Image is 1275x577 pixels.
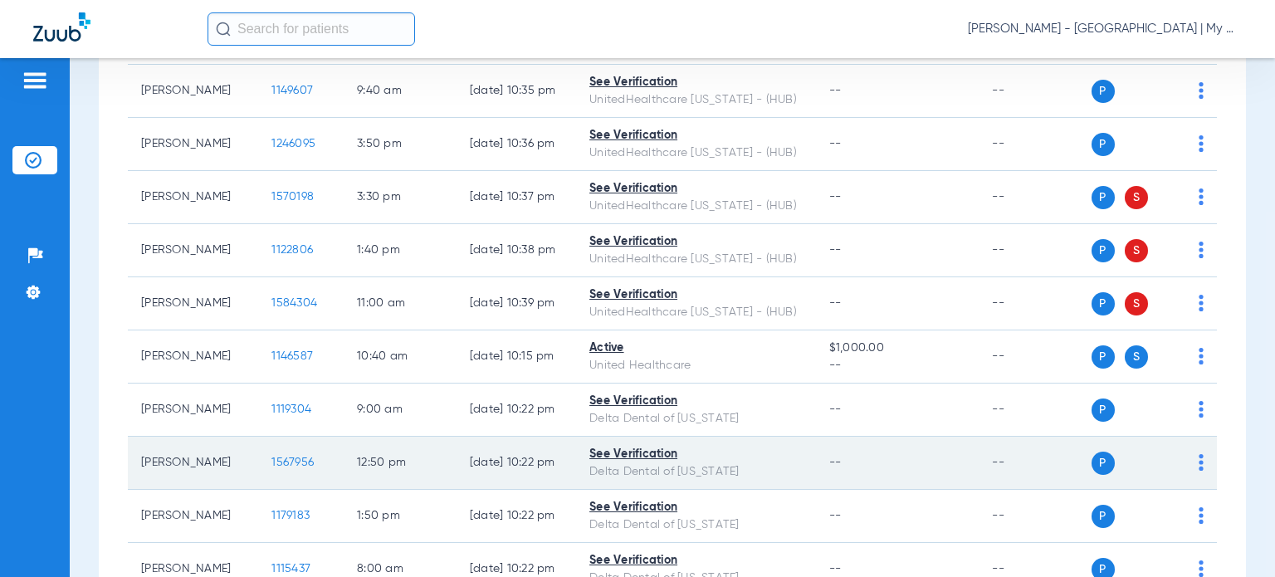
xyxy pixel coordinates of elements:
[829,563,842,575] span: --
[589,340,803,357] div: Active
[1199,348,1204,364] img: group-dot-blue.svg
[128,330,258,384] td: [PERSON_NAME]
[589,463,803,481] div: Delta Dental of [US_STATE]
[457,330,576,384] td: [DATE] 10:15 PM
[128,277,258,330] td: [PERSON_NAME]
[829,403,842,415] span: --
[128,490,258,543] td: [PERSON_NAME]
[589,357,803,374] div: United Healthcare
[1092,239,1115,262] span: P
[1092,345,1115,369] span: P
[271,244,313,256] span: 1122806
[1125,345,1148,369] span: S
[457,490,576,543] td: [DATE] 10:22 PM
[128,437,258,490] td: [PERSON_NAME]
[457,118,576,171] td: [DATE] 10:36 PM
[829,138,842,149] span: --
[1125,186,1148,209] span: S
[829,85,842,96] span: --
[457,171,576,224] td: [DATE] 10:37 PM
[128,171,258,224] td: [PERSON_NAME]
[589,127,803,144] div: See Verification
[271,350,313,362] span: 1146587
[589,180,803,198] div: See Verification
[344,490,457,543] td: 1:50 PM
[979,437,1091,490] td: --
[22,71,48,90] img: hamburger-icon
[344,65,457,118] td: 9:40 AM
[829,191,842,203] span: --
[457,277,576,330] td: [DATE] 10:39 PM
[1199,188,1204,205] img: group-dot-blue.svg
[344,118,457,171] td: 3:50 PM
[457,437,576,490] td: [DATE] 10:22 PM
[979,224,1091,277] td: --
[1092,399,1115,422] span: P
[1199,295,1204,311] img: group-dot-blue.svg
[979,384,1091,437] td: --
[829,510,842,521] span: --
[1092,80,1115,103] span: P
[979,65,1091,118] td: --
[829,244,842,256] span: --
[33,12,90,42] img: Zuub Logo
[1092,186,1115,209] span: P
[271,191,314,203] span: 1570198
[589,410,803,428] div: Delta Dental of [US_STATE]
[1092,452,1115,475] span: P
[457,65,576,118] td: [DATE] 10:35 PM
[1199,401,1204,418] img: group-dot-blue.svg
[829,297,842,309] span: --
[1199,242,1204,258] img: group-dot-blue.svg
[271,510,310,521] span: 1179183
[128,65,258,118] td: [PERSON_NAME]
[271,85,313,96] span: 1149607
[589,516,803,534] div: Delta Dental of [US_STATE]
[589,393,803,410] div: See Verification
[589,251,803,268] div: UnitedHealthcare [US_STATE] - (HUB)
[979,171,1091,224] td: --
[344,330,457,384] td: 10:40 AM
[589,552,803,570] div: See Verification
[271,563,310,575] span: 1115437
[128,384,258,437] td: [PERSON_NAME]
[344,277,457,330] td: 11:00 AM
[344,437,457,490] td: 12:50 PM
[1125,292,1148,315] span: S
[271,297,317,309] span: 1584304
[589,499,803,516] div: See Verification
[1199,135,1204,152] img: group-dot-blue.svg
[1092,505,1115,528] span: P
[1199,454,1204,471] img: group-dot-blue.svg
[1192,497,1275,577] iframe: Chat Widget
[829,357,966,374] span: --
[344,384,457,437] td: 9:00 AM
[216,22,231,37] img: Search Icon
[128,224,258,277] td: [PERSON_NAME]
[589,286,803,304] div: See Verification
[344,224,457,277] td: 1:40 PM
[271,457,314,468] span: 1567956
[589,446,803,463] div: See Verification
[208,12,415,46] input: Search for patients
[968,21,1242,37] span: [PERSON_NAME] - [GEOGRAPHIC_DATA] | My Community Dental Centers
[829,457,842,468] span: --
[979,277,1091,330] td: --
[979,490,1091,543] td: --
[271,403,311,415] span: 1119304
[589,233,803,251] div: See Verification
[589,144,803,162] div: UnitedHealthcare [US_STATE] - (HUB)
[979,118,1091,171] td: --
[128,118,258,171] td: [PERSON_NAME]
[344,171,457,224] td: 3:30 PM
[979,330,1091,384] td: --
[589,74,803,91] div: See Verification
[589,91,803,109] div: UnitedHealthcare [US_STATE] - (HUB)
[829,340,966,357] span: $1,000.00
[589,198,803,215] div: UnitedHealthcare [US_STATE] - (HUB)
[457,384,576,437] td: [DATE] 10:22 PM
[589,304,803,321] div: UnitedHealthcare [US_STATE] - (HUB)
[271,138,315,149] span: 1246095
[1092,133,1115,156] span: P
